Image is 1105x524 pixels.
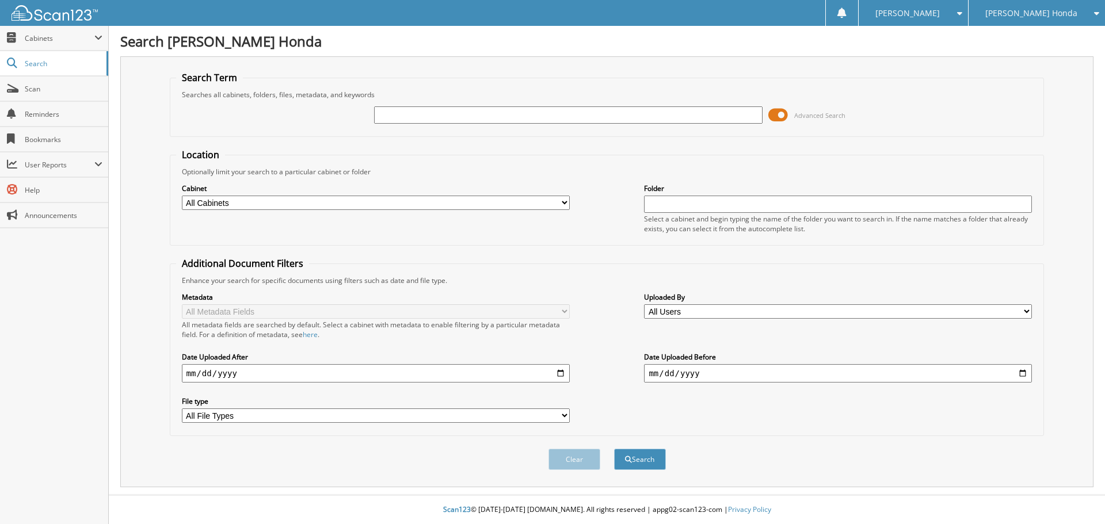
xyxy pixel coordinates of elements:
span: Announcements [25,211,102,220]
span: [PERSON_NAME] Honda [985,10,1077,17]
label: Date Uploaded After [182,352,570,362]
label: Cabinet [182,183,570,193]
a: Privacy Policy [728,504,771,514]
label: File type [182,396,570,406]
button: Search [614,449,666,470]
label: Date Uploaded Before [644,352,1032,362]
h1: Search [PERSON_NAME] Honda [120,32,1093,51]
legend: Search Term [176,71,243,84]
label: Uploaded By [644,292,1032,302]
span: Cabinets [25,33,94,43]
span: Search [25,59,101,68]
span: Help [25,185,102,195]
label: Folder [644,183,1032,193]
div: © [DATE]-[DATE] [DOMAIN_NAME]. All rights reserved | appg02-scan123-com | [109,496,1105,524]
input: start [182,364,570,383]
label: Metadata [182,292,570,302]
legend: Location [176,148,225,161]
div: All metadata fields are searched by default. Select a cabinet with metadata to enable filtering b... [182,320,570,339]
img: scan123-logo-white.svg [12,5,98,21]
span: [PERSON_NAME] [875,10,940,17]
div: Enhance your search for specific documents using filters such as date and file type. [176,276,1038,285]
input: end [644,364,1032,383]
a: here [303,330,318,339]
button: Clear [548,449,600,470]
span: Bookmarks [25,135,102,144]
div: Searches all cabinets, folders, files, metadata, and keywords [176,90,1038,100]
div: Select a cabinet and begin typing the name of the folder you want to search in. If the name match... [644,214,1032,234]
span: Advanced Search [794,111,845,120]
legend: Additional Document Filters [176,257,309,270]
span: Scan123 [443,504,471,514]
span: User Reports [25,160,94,170]
span: Scan [25,84,102,94]
div: Optionally limit your search to a particular cabinet or folder [176,167,1038,177]
span: Reminders [25,109,102,119]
